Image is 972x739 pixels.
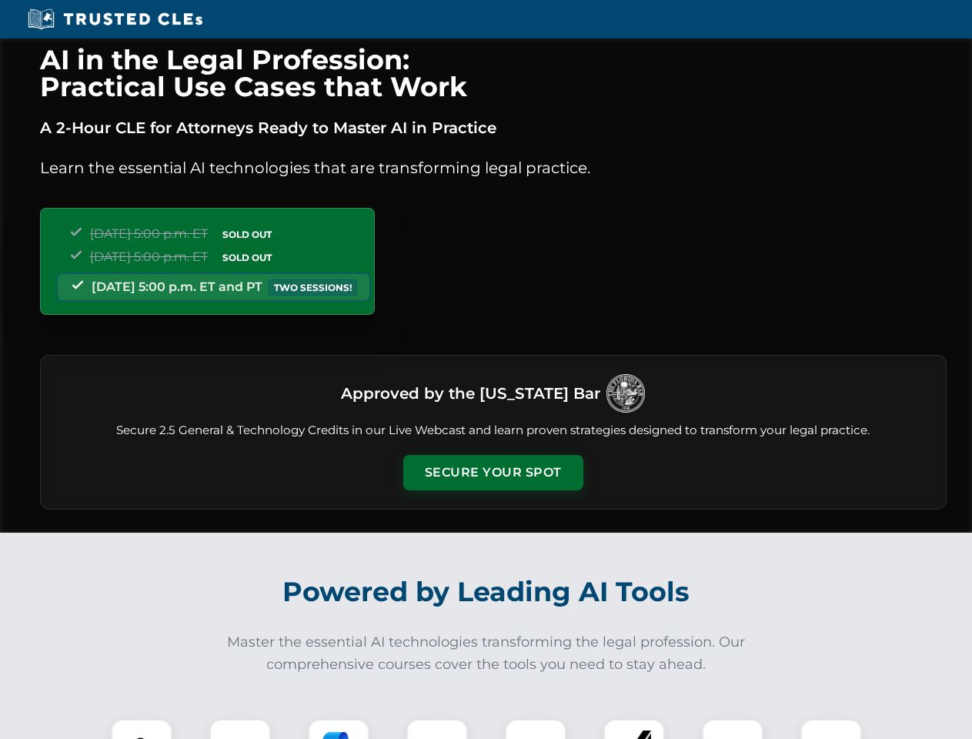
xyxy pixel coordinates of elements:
h3: Approved by the [US_STATE] Bar [341,380,600,407]
span: SOLD OUT [217,249,277,266]
img: Logo [606,374,645,413]
p: Learn the essential AI technologies that are transforming legal practice. [40,155,947,180]
img: Trusted CLEs [23,8,207,31]
p: A 2-Hour CLE for Attorneys Ready to Master AI in Practice [40,115,947,140]
button: Secure Your Spot [403,455,583,490]
span: [DATE] 5:00 p.m. ET [90,249,208,264]
p: Secure 2.5 General & Technology Credits in our Live Webcast and learn proven strategies designed ... [59,422,927,440]
span: [DATE] 5:00 p.m. ET [90,226,208,241]
span: SOLD OUT [217,226,277,242]
h2: Powered by Leading AI Tools [60,565,913,619]
p: Master the essential AI technologies transforming the legal profession. Our comprehensive courses... [217,631,756,676]
h1: AI in the Legal Profession: Practical Use Cases that Work [40,46,947,100]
